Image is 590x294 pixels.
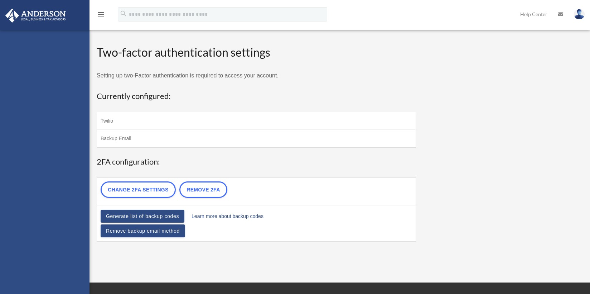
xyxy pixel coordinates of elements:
[101,181,176,198] a: Change 2FA settings
[192,211,263,221] a: Learn more about backup codes
[97,112,416,130] td: Twilio
[179,181,227,198] a: Remove 2FA
[97,10,105,19] i: menu
[101,210,184,223] a: Generate list of backup codes
[3,9,68,23] img: Anderson Advisors Platinum Portal
[97,156,416,167] h3: 2FA configuration:
[97,13,105,19] a: menu
[574,9,585,19] img: User Pic
[97,44,416,61] h2: Two-factor authentication settings
[120,10,127,18] i: search
[101,224,185,237] a: Remove backup email method
[97,71,416,81] p: Setting up two-Factor authentication is required to access your account.
[97,91,416,102] h3: Currently configured:
[97,130,416,148] td: Backup Email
